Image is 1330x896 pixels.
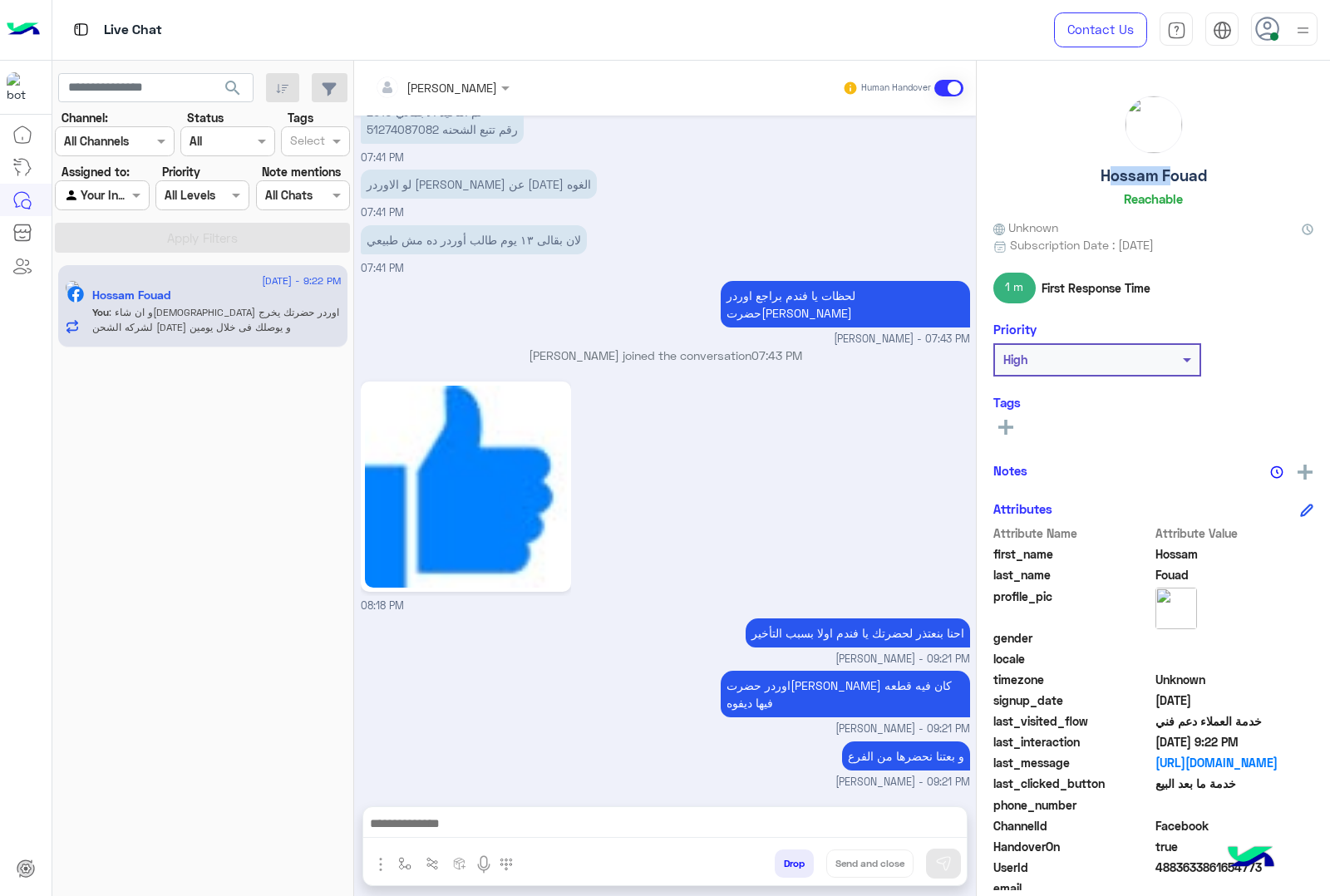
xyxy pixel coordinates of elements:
[1155,838,1314,855] span: true
[993,754,1152,771] span: last_message
[746,618,970,647] p: 4/9/2025, 9:21 PM
[1155,692,1314,709] span: 2024-10-16T15:53:08.167Z
[993,838,1152,855] span: HandoverOn
[500,858,513,871] img: make a call
[1155,775,1314,792] span: خدمة ما بعد البيع
[993,545,1152,563] span: first_name
[1155,588,1197,629] img: picture
[1042,279,1150,297] span: First Response Time
[1155,733,1314,751] span: 2025-09-04T18:22:03.483Z
[993,692,1152,709] span: signup_date
[835,775,970,790] span: [PERSON_NAME] - 09:21 PM
[721,671,970,717] p: 4/9/2025, 9:21 PM
[262,163,341,180] label: Note mentions
[834,332,970,347] span: [PERSON_NAME] - 07:43 PM
[993,733,1152,751] span: last_interaction
[398,857,411,870] img: select flow
[1155,859,1314,876] span: 4883633861654773
[104,19,162,42] p: Live Chat
[262,273,341,288] span: [DATE] - 9:22 PM
[1293,20,1313,41] img: profile
[993,273,1036,303] span: 1 m
[361,206,404,219] span: 07:41 PM
[361,97,524,144] p: 4/9/2025, 7:41 PM
[1010,236,1154,254] span: Subscription Date : [DATE]
[1155,712,1314,730] span: خدمة العملاء دعم فني
[993,712,1152,730] span: last_visited_flow
[993,775,1152,792] span: last_clicked_button
[1126,96,1182,153] img: picture
[1155,545,1314,563] span: Hossam
[1155,796,1314,814] span: null
[1298,465,1313,480] img: add
[993,859,1152,876] span: UserId
[213,73,254,109] button: search
[993,322,1037,337] h6: Priority
[62,163,130,180] label: Assigned to:
[1155,754,1314,771] a: [URL][DOMAIN_NAME]
[842,741,970,770] p: 4/9/2025, 9:21 PM
[993,796,1152,814] span: phone_number
[1167,21,1186,40] img: tab
[993,671,1152,688] span: timezone
[419,849,446,877] button: Trigger scenario
[751,348,802,362] span: 07:43 PM
[55,223,350,253] button: Apply Filters
[1155,671,1314,688] span: Unknown
[993,524,1152,542] span: Attribute Name
[1270,465,1283,479] img: notes
[361,151,404,164] span: 07:41 PM
[835,721,970,737] span: [PERSON_NAME] - 09:21 PM
[361,262,404,274] span: 07:41 PM
[62,109,108,126] label: Channel:
[7,12,40,47] img: Logo
[826,849,914,878] button: Send and close
[361,225,587,254] p: 4/9/2025, 7:41 PM
[1155,817,1314,834] span: 0
[92,288,170,303] h5: Hossam Fouad
[71,19,91,40] img: tab
[835,652,970,667] span: [PERSON_NAME] - 09:21 PM
[775,849,814,878] button: Drop
[993,463,1027,478] h6: Notes
[92,306,109,318] span: You
[288,131,325,153] div: Select
[1054,12,1147,47] a: Contact Us
[371,854,391,874] img: send attachment
[65,280,80,295] img: picture
[993,219,1058,236] span: Unknown
[446,849,474,877] button: create order
[1160,12,1193,47] a: tab
[1124,191,1183,206] h6: Reachable
[361,170,597,199] p: 4/9/2025, 7:41 PM
[1101,166,1207,185] h5: Hossam Fouad
[361,599,404,612] span: 08:18 PM
[1155,650,1314,667] span: null
[721,281,970,327] p: 4/9/2025, 7:43 PM
[223,78,243,98] span: search
[365,386,567,588] img: 39178562_1505197616293642_5411344281094848512_n.png
[1155,524,1314,542] span: Attribute Value
[993,650,1152,667] span: locale
[1155,566,1314,583] span: Fouad
[187,109,224,126] label: Status
[861,81,931,95] small: Human Handover
[453,857,466,870] img: create order
[162,163,200,180] label: Priority
[935,855,952,872] img: send message
[993,629,1152,647] span: gender
[392,849,419,877] button: select flow
[92,306,339,333] span: و ان شاءالله اوردر حضرتك يخرج لشركه الشحن السبت و يوصلك فى خلال يومين
[474,854,494,874] img: send voice note
[1213,21,1232,40] img: tab
[993,501,1052,516] h6: Attributes
[993,817,1152,834] span: ChannelId
[1222,830,1280,888] img: hulul-logo.png
[993,566,1152,583] span: last_name
[67,286,84,303] img: Facebook
[993,395,1313,410] h6: Tags
[361,347,970,364] p: [PERSON_NAME] joined the conversation
[1155,629,1314,647] span: null
[426,857,439,870] img: Trigger scenario
[288,109,313,126] label: Tags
